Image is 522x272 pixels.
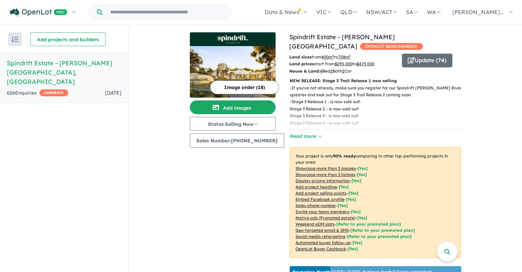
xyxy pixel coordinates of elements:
[295,197,344,202] u: Embed Facebook profile
[335,61,352,66] u: $ 295,000
[12,37,19,42] img: sort.svg
[10,8,67,17] img: Openlot PRO Logo White
[338,54,351,59] u: 758 m
[332,54,334,58] sup: 2
[321,54,334,59] u: 400 m
[289,54,312,59] b: Land sizes
[190,117,276,131] button: Status:Selling Now
[351,209,361,214] span: [ Yes ]
[357,61,374,66] u: $ 475,000
[290,147,461,258] p: Your project is only comparing to other top-performing projects in your area: - - - - - - - - - -...
[295,184,337,189] u: Add project headline
[295,191,347,196] u: Add project selling-points
[333,153,356,159] b: 90 % ready
[295,240,351,245] u: Automated buyer follow-up
[357,215,367,220] span: [Yes]
[190,133,284,148] button: Sales Number:[PHONE_NUMBER]
[289,54,397,61] p: from
[190,32,276,98] a: Spindrift Estate - Margaret River LogoSpindrift Estate - Margaret River
[346,197,356,202] span: [ Yes ]
[30,32,106,46] button: Add projects and builders
[290,77,461,84] p: NEW RELEASE: Stage 3 Trail Release 1 now selling
[334,54,351,59] span: to
[295,215,356,220] u: Native ads (Promoted estate)
[347,234,411,239] span: [Refer to your promoted plan]
[338,203,348,208] span: [ Yes ]
[295,209,349,214] u: Invite your team members
[352,61,374,66] span: to
[39,89,68,96] span: CASHBACK
[190,46,276,98] img: Spindrift Estate - Margaret River
[193,35,273,43] img: Spindrift Estate - Margaret River Logo
[295,172,355,177] u: Showcase more than 3 listings
[190,100,276,114] button: Add images
[289,68,320,74] b: House & Land:
[7,89,68,97] div: 626 Enquir ies
[290,85,466,99] p: - If you've not already, make sure you register for our Spindrift [PERSON_NAME] River updates and...
[289,61,314,66] b: Land prices
[290,132,322,140] button: Read more
[348,191,358,196] span: [ Yes ]
[104,5,230,20] input: Try estate name, suburb, builder or developer
[289,33,395,50] a: Spindrift Estate - [PERSON_NAME][GEOGRAPHIC_DATA]
[295,221,335,227] u: Weekend eDM slots
[295,166,356,171] u: Showcase more than 3 images
[452,9,504,15] span: [PERSON_NAME]...
[352,240,362,245] span: [Yes]
[105,90,121,96] span: [DATE]
[360,43,423,50] span: OPENLOT $ 200 CASHBACK
[295,203,336,208] u: Sales phone number
[290,98,466,140] p: - Stage 3 Release 1 - is now sold out! Stage 3 Release 2 - is now sold out! Stage 3 Release 3 - i...
[330,68,333,74] u: 2
[295,234,345,239] u: Social media retargeting
[295,228,349,233] u: Geo-targeted email & SMS
[210,80,279,94] button: Image order (18)
[358,166,368,171] span: [ Yes ]
[342,68,345,74] u: 2
[7,58,121,86] h5: Spindrift Estate - [PERSON_NAME][GEOGRAPHIC_DATA] , [GEOGRAPHIC_DATA]
[295,246,346,251] u: OpenLot Buyer Cashback
[402,54,452,67] button: Update (74)
[349,54,351,58] sup: 2
[351,178,361,183] span: [ Yes ]
[320,68,322,74] u: 4
[289,61,397,67] p: start from
[295,178,350,183] u: Display pricing information
[350,228,415,233] span: [Refer to your promoted plan]
[336,221,401,227] span: [Refer to your promoted plan]
[348,246,358,251] span: [Yes]
[289,68,397,75] p: Bed Bath Car
[339,184,349,189] span: [ Yes ]
[357,172,367,177] span: [ Yes ]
